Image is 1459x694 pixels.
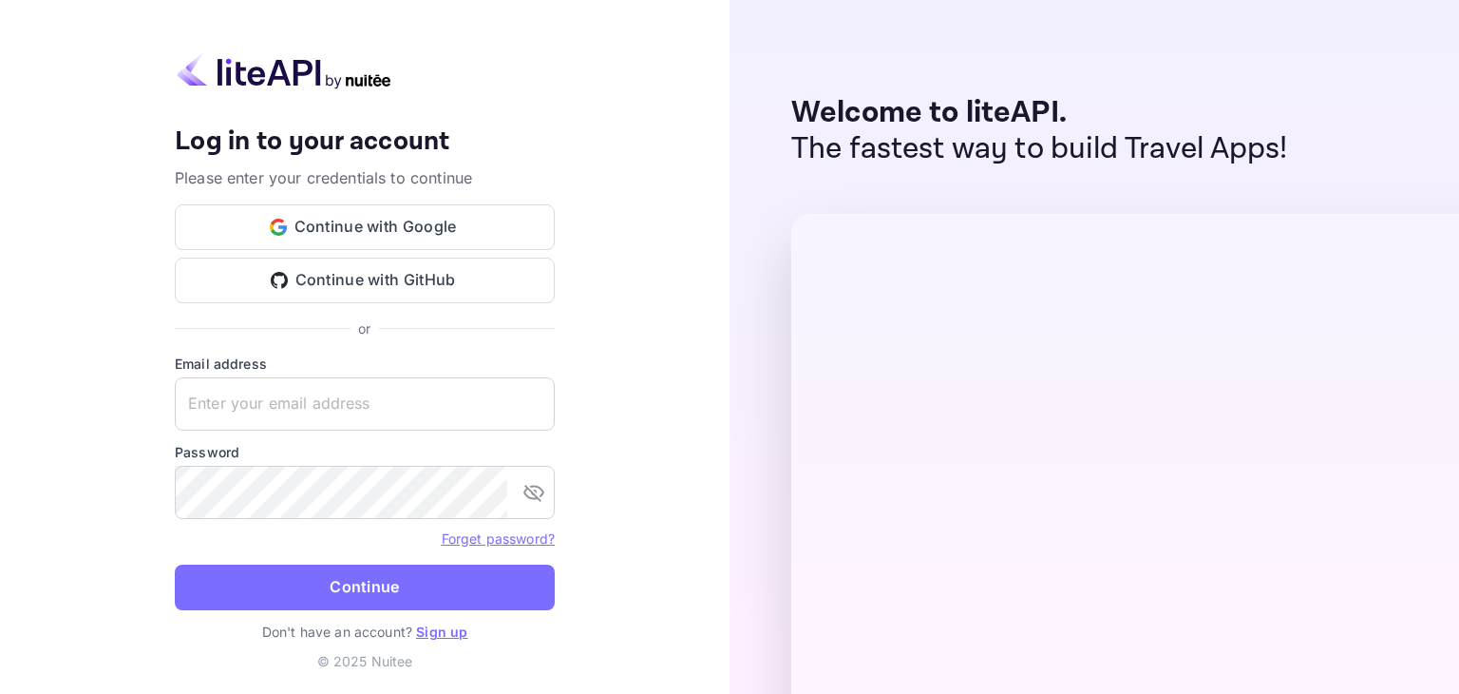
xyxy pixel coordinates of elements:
p: Welcome to liteAPI. [791,95,1288,131]
button: Continue with Google [175,204,555,250]
button: toggle password visibility [515,473,553,511]
button: Continue [175,565,555,610]
p: © 2025 Nuitee [317,651,413,671]
button: Continue with GitHub [175,258,555,303]
label: Password [175,442,555,462]
img: liteapi [175,52,393,89]
p: Please enter your credentials to continue [175,166,555,189]
a: Sign up [416,624,467,640]
h4: Log in to your account [175,125,555,159]
input: Enter your email address [175,377,555,431]
label: Email address [175,354,555,374]
p: or [358,318,370,338]
p: Don't have an account? [175,622,555,642]
a: Forget password? [442,530,555,547]
p: The fastest way to build Travel Apps! [791,131,1288,167]
a: Forget password? [442,529,555,548]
